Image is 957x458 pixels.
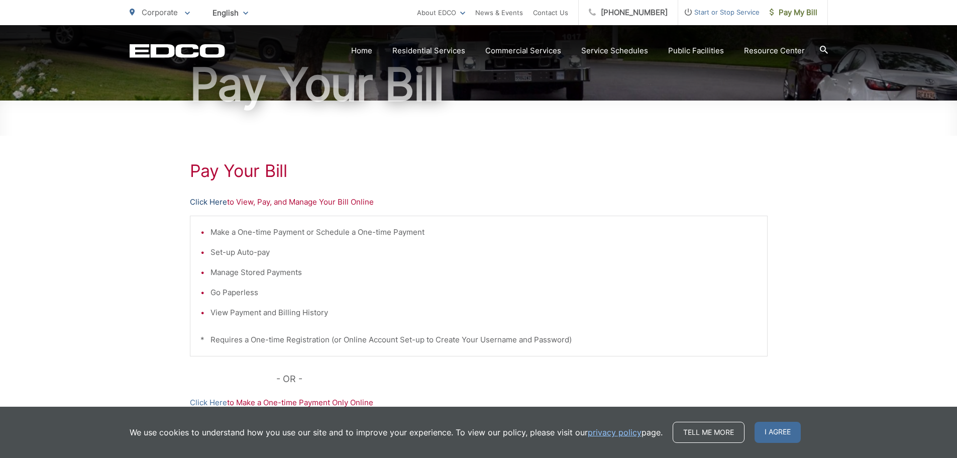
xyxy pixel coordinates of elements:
[668,45,724,57] a: Public Facilities
[581,45,648,57] a: Service Schedules
[190,196,227,208] a: Click Here
[130,426,663,438] p: We use cookies to understand how you use our site and to improve your experience. To view our pol...
[351,45,372,57] a: Home
[276,372,768,387] p: - OR -
[210,246,757,258] li: Set-up Auto-pay
[588,426,642,438] a: privacy policy
[142,8,178,17] span: Corporate
[417,7,465,19] a: About EDCO
[200,334,757,346] p: * Requires a One-time Registration (or Online Account Set-up to Create Your Username and Password)
[210,307,757,319] li: View Payment and Billing History
[210,287,757,299] li: Go Paperless
[673,422,745,443] a: Tell me more
[392,45,465,57] a: Residential Services
[205,4,256,22] span: English
[770,7,817,19] span: Pay My Bill
[744,45,805,57] a: Resource Center
[130,59,828,110] h1: Pay Your Bill
[755,422,801,443] span: I agree
[190,196,768,208] p: to View, Pay, and Manage Your Bill Online
[210,266,757,279] li: Manage Stored Payments
[130,44,225,58] a: EDCD logo. Return to the homepage.
[533,7,568,19] a: Contact Us
[210,226,757,238] li: Make a One-time Payment or Schedule a One-time Payment
[190,397,768,409] p: to Make a One-time Payment Only Online
[475,7,523,19] a: News & Events
[190,161,768,181] h1: Pay Your Bill
[485,45,561,57] a: Commercial Services
[190,397,227,409] a: Click Here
